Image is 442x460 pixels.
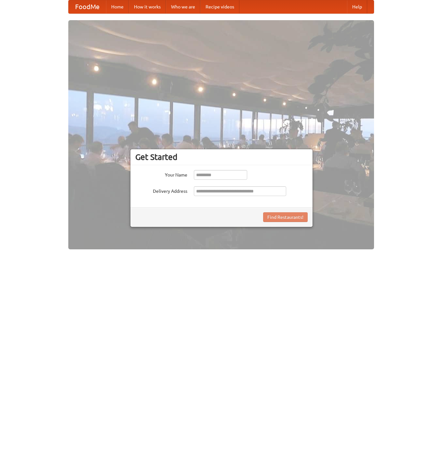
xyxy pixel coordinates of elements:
[135,170,187,178] label: Your Name
[135,152,308,162] h3: Get Started
[166,0,200,13] a: Who we are
[263,212,308,222] button: Find Restaurants!
[135,186,187,194] label: Delivery Address
[347,0,367,13] a: Help
[69,0,106,13] a: FoodMe
[129,0,166,13] a: How it works
[106,0,129,13] a: Home
[200,0,239,13] a: Recipe videos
